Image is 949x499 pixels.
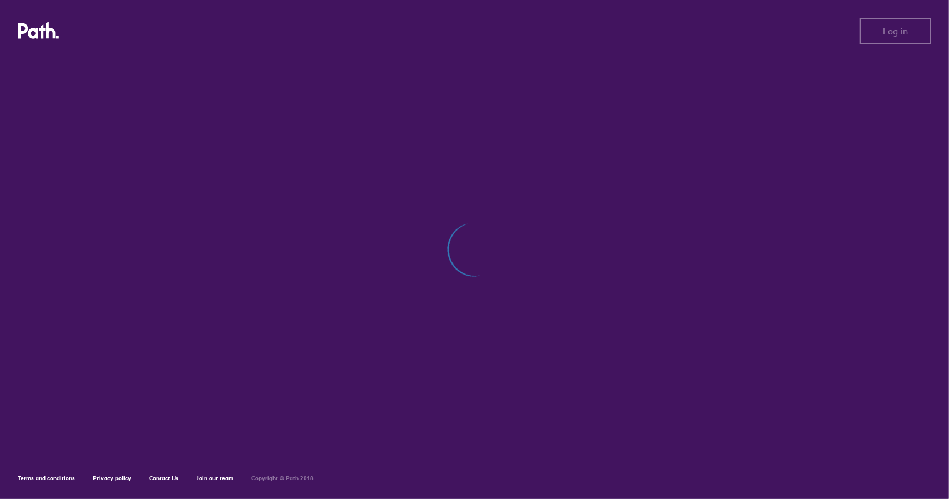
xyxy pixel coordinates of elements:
button: Log in [860,18,931,44]
h6: Copyright © Path 2018 [251,475,314,482]
a: Join our team [196,475,233,482]
a: Privacy policy [93,475,131,482]
span: Log in [883,26,908,36]
a: Terms and conditions [18,475,75,482]
a: Contact Us [149,475,178,482]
